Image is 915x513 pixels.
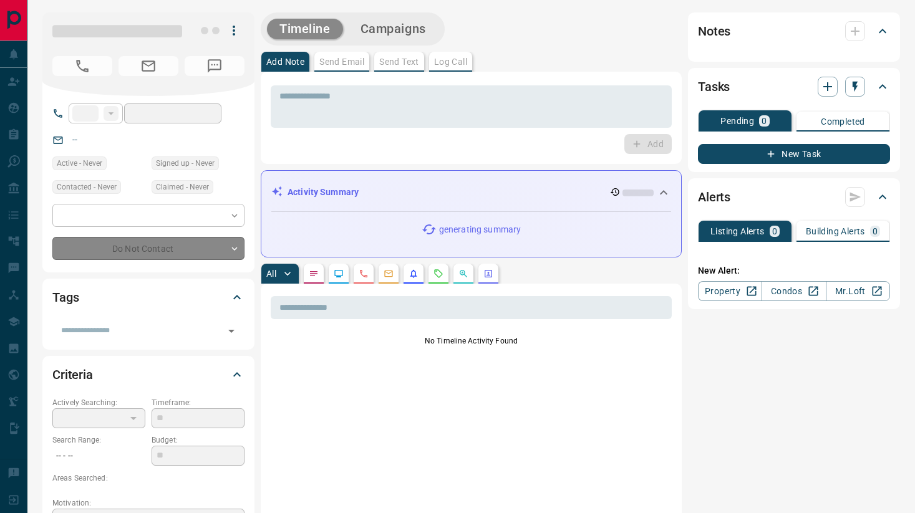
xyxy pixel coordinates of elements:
[52,472,244,484] p: Areas Searched:
[698,72,890,102] div: Tasks
[271,335,672,347] p: No Timeline Activity Found
[271,181,671,204] div: Activity Summary
[266,269,276,278] p: All
[821,117,865,126] p: Completed
[458,269,468,279] svg: Opportunities
[439,223,521,236] p: generating summary
[334,269,344,279] svg: Lead Browsing Activity
[698,21,730,41] h2: Notes
[698,264,890,277] p: New Alert:
[762,281,826,301] a: Condos
[698,77,730,97] h2: Tasks
[156,157,215,170] span: Signed up - Never
[52,434,145,446] p: Search Range:
[52,397,145,408] p: Actively Searching:
[152,434,244,446] p: Budget:
[52,56,112,76] span: No Number
[698,281,762,301] a: Property
[348,19,438,39] button: Campaigns
[156,181,209,193] span: Claimed - Never
[806,227,865,236] p: Building Alerts
[309,269,319,279] svg: Notes
[52,360,244,390] div: Criteria
[873,227,878,236] p: 0
[720,117,754,125] p: Pending
[698,182,890,212] div: Alerts
[185,56,244,76] span: No Number
[433,269,443,279] svg: Requests
[52,497,244,509] p: Motivation:
[267,19,343,39] button: Timeline
[152,397,244,408] p: Timeframe:
[359,269,369,279] svg: Calls
[384,269,394,279] svg: Emails
[57,181,117,193] span: Contacted - Never
[52,237,244,260] div: Do Not Contact
[119,56,178,76] span: No Email
[52,365,93,385] h2: Criteria
[698,187,730,207] h2: Alerts
[72,135,77,145] a: --
[223,322,240,340] button: Open
[52,287,79,307] h2: Tags
[52,446,145,466] p: -- - --
[483,269,493,279] svg: Agent Actions
[698,144,890,164] button: New Task
[826,281,890,301] a: Mr.Loft
[762,117,767,125] p: 0
[710,227,765,236] p: Listing Alerts
[288,186,359,199] p: Activity Summary
[266,57,304,66] p: Add Note
[409,269,419,279] svg: Listing Alerts
[698,16,890,46] div: Notes
[52,282,244,312] div: Tags
[772,227,777,236] p: 0
[57,157,102,170] span: Active - Never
